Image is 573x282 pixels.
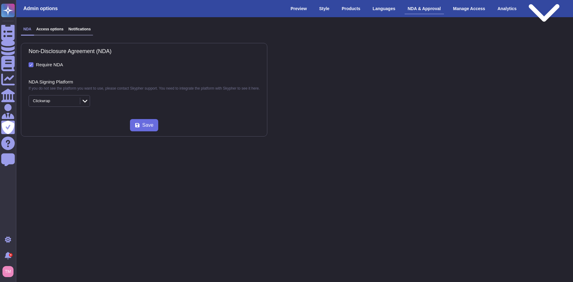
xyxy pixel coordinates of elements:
h3: Admin options [23,6,58,11]
h3: NDA [23,27,31,31]
button: user [1,265,18,278]
div: 8 [9,253,13,257]
div: Analytics [494,3,520,14]
div: Style [316,3,332,14]
img: user [2,266,14,277]
h3: Non-Disclosure Agreement (NDA) [29,48,260,55]
div: Clickwrap [33,99,50,103]
h3: Access options [36,27,64,31]
div: Require NDA [36,62,63,67]
div: Languages [370,3,398,14]
div: Preview [288,3,310,14]
label: NDA Signing Platform [29,79,73,84]
div: NDA & Approval [405,3,444,14]
div: Products [339,3,363,14]
div: Manage Access [450,3,489,14]
h3: Notifications [69,27,91,31]
p: If you do not see the platform you want to use, please contact Skypher support. You need to integ... [29,87,260,90]
span: Save [142,123,153,128]
button: Save [130,119,158,131]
